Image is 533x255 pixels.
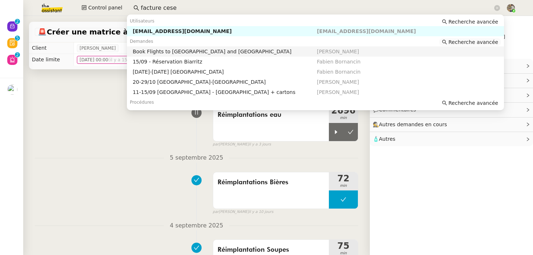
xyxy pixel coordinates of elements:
span: Utilisateurs [130,18,154,24]
span: [PERSON_NAME] [80,45,116,52]
span: Recherche avancée [449,18,498,25]
span: Autres demandes en cours [379,122,447,127]
span: 75 [329,242,358,250]
div: [EMAIL_ADDRESS][DOMAIN_NAME] [133,28,317,34]
span: [PERSON_NAME] [317,49,359,54]
span: [EMAIL_ADDRESS][DOMAIN_NAME] [317,28,416,34]
span: Control panel [88,4,122,12]
span: Réimplantations Bières [218,177,325,188]
div: 11-15/09 [GEOGRAPHIC_DATA] - [GEOGRAPHIC_DATA] + cartons [133,89,317,95]
img: users%2FHIWaaSoTa5U8ssS5t403NQMyZZE3%2Favatar%2Fa4be050e-05fa-4f28-bbe7-e7e8e4788720 [7,85,17,95]
span: min [329,183,358,189]
td: Client [29,42,74,54]
span: min [329,115,358,121]
span: Fabien Bornancin [317,69,361,75]
span: [DATE] 00:00 [80,56,145,63]
span: Procédures [130,100,154,105]
span: 72 [329,174,358,183]
nz-badge-sup: 2 [15,52,20,57]
nz-badge-sup: 5 [15,36,20,41]
span: Demandes [130,39,153,44]
div: 🧴Autres [370,132,533,146]
button: Control panel [77,3,127,13]
span: par [213,141,219,148]
td: Date limite [29,54,74,66]
p: 5 [16,36,19,42]
span: 🕵️ [373,122,450,127]
span: (il y a 15 jours) [108,57,142,62]
img: 388bd129-7e3b-4cb1-84b4-92a3d763e9b7 [507,4,515,12]
nz-badge-sup: 2 [15,19,20,24]
span: 🚨 [38,28,47,36]
small: [PERSON_NAME] [213,141,271,148]
span: par [213,209,219,215]
div: 20-29/10 [GEOGRAPHIC_DATA]-[GEOGRAPHIC_DATA] [133,79,317,85]
span: il y a 3 jours [249,141,271,148]
div: [DATE]-[DATE] [GEOGRAPHIC_DATA] [133,69,317,75]
span: il y a 10 jours [249,209,273,215]
div: 🕵️Autres demandes en cours [370,118,533,132]
span: 5 septembre 2025 [164,153,229,163]
input: Rechercher [141,3,493,13]
span: [PERSON_NAME] [317,89,359,95]
span: Recherche avancée [449,38,498,46]
span: Créer une matrice à partir des exports [38,28,188,36]
p: 2 [16,52,19,59]
span: [PERSON_NAME] [317,79,359,85]
div: Book Flights to [GEOGRAPHIC_DATA] and [GEOGRAPHIC_DATA] [133,48,317,55]
p: 2 [16,19,19,25]
span: Fabien Bornancin [317,59,361,65]
span: Autres [379,136,395,142]
span: Réimplantations eau [218,110,325,120]
span: Recherche avancée [449,99,498,107]
small: [PERSON_NAME] [213,209,273,215]
span: 4 septembre 2025 [164,221,229,231]
div: 15/09 - Réservation Biarritz [133,58,317,65]
span: 🧴 [373,136,395,142]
